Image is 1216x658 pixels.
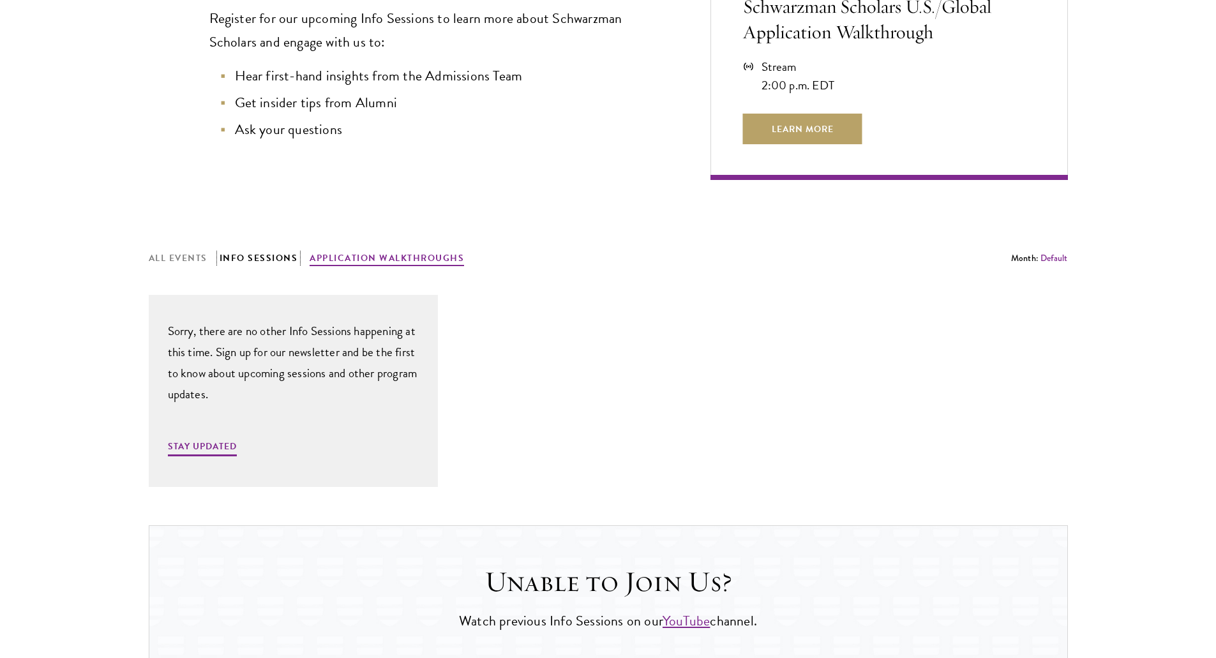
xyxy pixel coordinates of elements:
[188,564,1029,600] h5: Unable to Join Us?
[222,64,659,88] li: Hear first-hand insights from the Admissions Team
[222,91,659,115] li: Get insider tips from Alumni
[222,118,659,142] li: Ask your questions
[762,76,835,94] div: 2:00 p.m. EDT
[220,250,298,266] button: Info Sessions
[188,609,1029,633] p: Watch previous Info Sessions on our channel.
[663,610,710,631] a: YouTube
[743,114,862,144] span: Learn More
[209,7,659,54] p: Register for our upcoming Info Sessions to learn more about Schwarzman Scholars and engage with u...
[310,250,464,266] button: Application Walkthroughs
[762,57,835,76] div: Stream
[149,250,207,266] button: All Events
[168,320,419,405] div: Sorry, there are no other Info Sessions happening at this time. Sign up for our newsletter and be...
[1011,251,1038,264] span: Month:
[168,438,237,458] span: Stay Updated
[1040,251,1068,265] button: Default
